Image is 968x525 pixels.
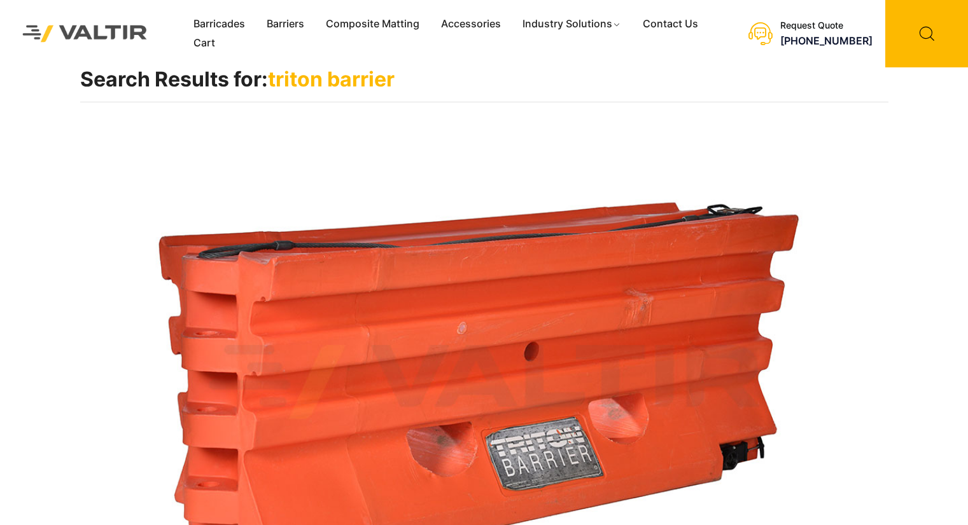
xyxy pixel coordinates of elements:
[80,67,888,102] h1: Search Results for:
[268,67,395,92] span: triton barrier
[183,15,256,34] a: Barricades
[315,15,430,34] a: Composite Matting
[780,34,873,47] a: [PHONE_NUMBER]
[10,12,160,55] img: Valtir Rentals
[430,15,512,34] a: Accessories
[780,20,873,31] div: Request Quote
[256,15,315,34] a: Barriers
[512,15,632,34] a: Industry Solutions
[632,15,709,34] a: Contact Us
[183,34,226,53] a: Cart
